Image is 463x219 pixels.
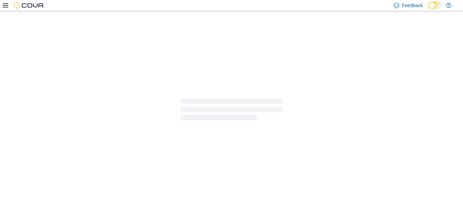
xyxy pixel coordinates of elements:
span: Feedback [402,2,423,9]
span: Loading [180,100,283,122]
input: Dark Mode [428,2,443,9]
img: Cova [14,2,44,9]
